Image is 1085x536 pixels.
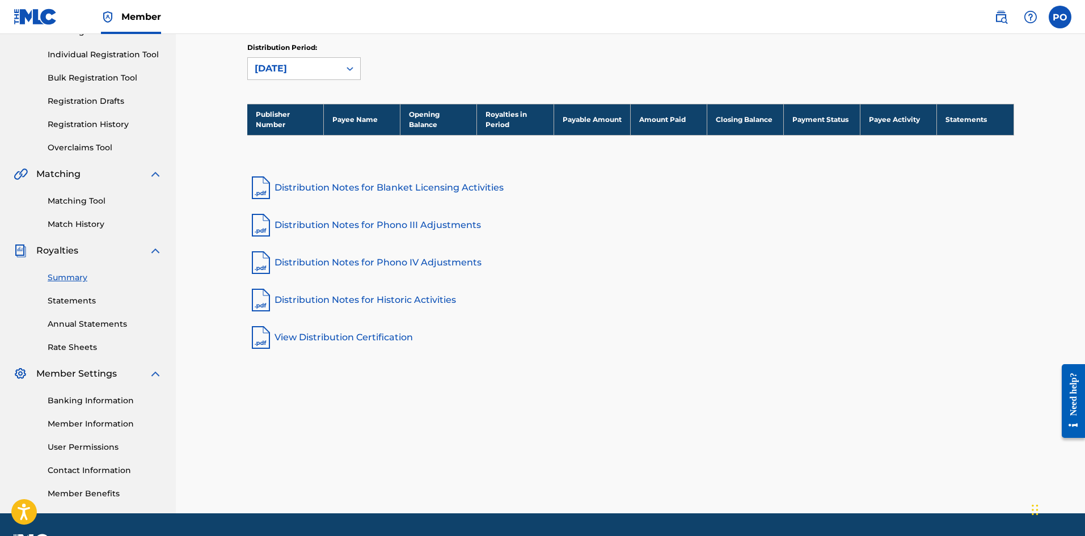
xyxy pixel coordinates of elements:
a: Overclaims Tool [48,142,162,154]
a: Registration Drafts [48,95,162,107]
a: Member Benefits [48,488,162,500]
a: Public Search [990,6,1012,28]
img: Royalties [14,244,27,258]
img: MLC Logo [14,9,57,25]
img: Top Rightsholder [101,10,115,24]
a: Distribution Notes for Phono IV Adjustments [247,249,1014,276]
th: Opening Balance [400,104,477,135]
img: pdf [247,286,275,314]
a: Bulk Registration Tool [48,72,162,84]
img: Matching [14,167,28,181]
a: Distribution Notes for Historic Activities [247,286,1014,314]
th: Payee Activity [860,104,937,135]
img: expand [149,167,162,181]
a: Registration History [48,119,162,130]
a: Individual Registration Tool [48,49,162,61]
a: Summary [48,272,162,284]
span: Member Settings [36,367,117,381]
p: Distribution Period: [247,43,361,53]
img: pdf [247,249,275,276]
th: Closing Balance [707,104,783,135]
a: Matching Tool [48,195,162,207]
th: Publisher Number [247,104,324,135]
a: Statements [48,295,162,307]
img: expand [149,244,162,258]
a: Match History [48,218,162,230]
th: Amount Paid [630,104,707,135]
a: View Distribution Certification [247,324,1014,351]
div: User Menu [1049,6,1071,28]
img: pdf [247,212,275,239]
iframe: Chat Widget [1028,482,1085,536]
img: expand [149,367,162,381]
th: Statements [937,104,1014,135]
a: Banking Information [48,395,162,407]
div: [DATE] [255,62,333,75]
th: Royalties in Period [477,104,554,135]
img: Member Settings [14,367,27,381]
div: Drag [1032,493,1038,527]
a: User Permissions [48,441,162,453]
div: Help [1019,6,1042,28]
a: Member Information [48,418,162,430]
span: Matching [36,167,81,181]
th: Payable Amount [554,104,630,135]
img: pdf [247,324,275,351]
a: Annual Statements [48,318,162,330]
img: search [994,10,1008,24]
img: help [1024,10,1037,24]
a: Distribution Notes for Phono III Adjustments [247,212,1014,239]
span: Member [121,10,161,23]
a: Contact Information [48,465,162,476]
img: pdf [247,174,275,201]
span: Royalties [36,244,78,258]
th: Payee Name [324,104,400,135]
th: Payment Status [783,104,860,135]
a: Rate Sheets [48,341,162,353]
a: Distribution Notes for Blanket Licensing Activities [247,174,1014,201]
iframe: Resource Center [1053,356,1085,447]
